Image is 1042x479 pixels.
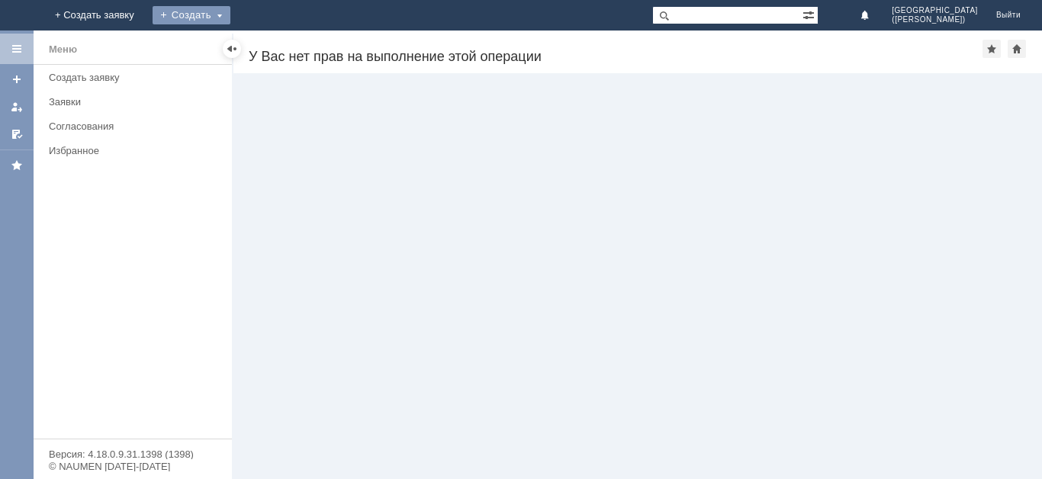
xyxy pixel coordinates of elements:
[49,145,206,156] div: Избранное
[43,90,229,114] a: Заявки
[802,7,818,21] span: Расширенный поиск
[43,114,229,138] a: Согласования
[983,40,1001,58] div: Добавить в избранное
[5,122,29,146] a: Мои согласования
[49,96,223,108] div: Заявки
[49,461,217,471] div: © NAUMEN [DATE]-[DATE]
[249,49,983,64] div: У Вас нет прав на выполнение этой операции
[49,121,223,132] div: Согласования
[49,40,77,59] div: Меню
[1008,40,1026,58] div: Сделать домашней страницей
[5,95,29,119] a: Мои заявки
[43,66,229,89] a: Создать заявку
[892,6,978,15] span: [GEOGRAPHIC_DATA]
[892,15,978,24] span: ([PERSON_NAME])
[223,40,241,58] div: Скрыть меню
[5,67,29,92] a: Создать заявку
[49,72,223,83] div: Создать заявку
[153,6,230,24] div: Создать
[49,449,217,459] div: Версия: 4.18.0.9.31.1398 (1398)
